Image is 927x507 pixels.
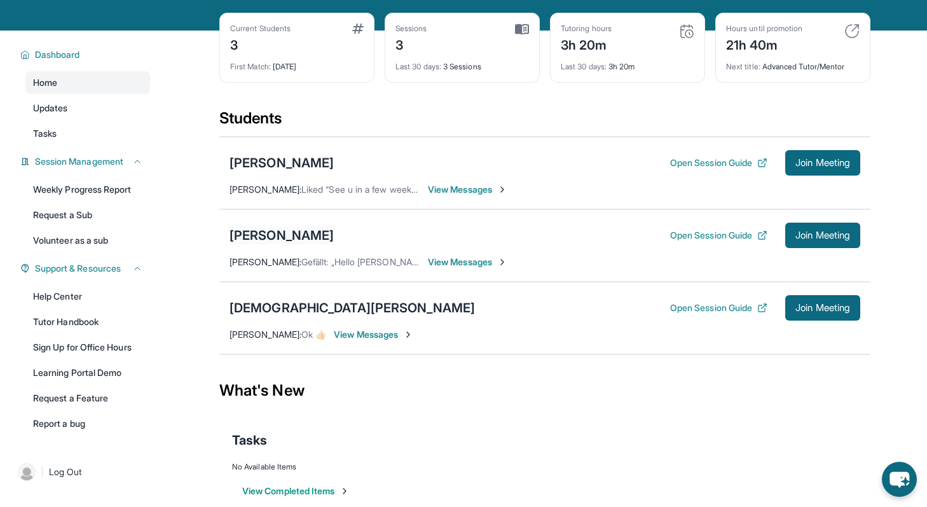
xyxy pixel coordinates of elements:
[670,302,767,314] button: Open Session Guide
[785,295,860,321] button: Join Meeting
[232,462,858,472] div: No Available Items
[13,458,150,486] a: |Log Out
[30,155,142,168] button: Session Management
[25,229,150,252] a: Volunteer as a sub
[795,304,850,312] span: Join Meeting
[844,24,860,39] img: card
[219,108,870,136] div: Students
[230,299,475,317] div: [DEMOGRAPHIC_DATA][PERSON_NAME]
[30,262,142,275] button: Support & Resources
[35,262,121,275] span: Support & Resources
[25,361,150,384] a: Learning Portal Demo
[33,102,68,115] span: Updates
[882,462,917,497] button: chat-button
[18,463,36,481] img: user-img
[785,150,860,176] button: Join Meeting
[25,178,150,201] a: Weekly Progress Report
[41,464,44,480] span: |
[230,54,364,72] div: [DATE]
[230,24,291,34] div: Current Students
[334,328,413,341] span: View Messages
[219,363,870,419] div: What's New
[30,48,142,61] button: Dashboard
[230,256,301,267] span: [PERSON_NAME] :
[49,466,82,478] span: Log Out
[230,62,271,71] span: First Match :
[25,310,150,333] a: Tutor Handbook
[795,159,850,167] span: Join Meeting
[726,54,860,72] div: Advanced Tutor/Mentor
[232,431,267,449] span: Tasks
[230,329,301,340] span: [PERSON_NAME] :
[25,412,150,435] a: Report a bug
[230,154,334,172] div: [PERSON_NAME]
[25,285,150,308] a: Help Center
[726,62,760,71] span: Next title :
[242,485,350,497] button: View Completed Items
[25,387,150,410] a: Request a Feature
[395,34,427,54] div: 3
[25,204,150,226] a: Request a Sub
[403,330,413,340] img: Chevron-Right
[33,76,57,89] span: Home
[679,24,694,39] img: card
[25,97,150,120] a: Updates
[25,71,150,94] a: Home
[561,34,612,54] div: 3h 20m
[497,184,507,195] img: Chevron-Right
[35,155,123,168] span: Session Management
[35,48,80,61] span: Dashboard
[395,24,427,34] div: Sessions
[428,256,507,268] span: View Messages
[395,62,441,71] span: Last 30 days :
[561,54,694,72] div: 3h 20m
[670,156,767,169] button: Open Session Guide
[561,62,607,71] span: Last 30 days :
[301,329,326,340] span: Ok 👍🏻
[795,232,850,239] span: Join Meeting
[515,24,529,35] img: card
[670,229,767,242] button: Open Session Guide
[497,257,507,267] img: Chevron-Right
[230,34,291,54] div: 3
[726,24,802,34] div: Hours until promotion
[25,122,150,145] a: Tasks
[352,24,364,34] img: card
[25,336,150,359] a: Sign Up for Office Hours
[785,223,860,248] button: Join Meeting
[230,184,301,195] span: [PERSON_NAME] :
[230,226,334,244] div: [PERSON_NAME]
[561,24,612,34] div: Tutoring hours
[33,127,57,140] span: Tasks
[395,54,529,72] div: 3 Sessions
[726,34,802,54] div: 21h 40m
[428,183,507,196] span: View Messages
